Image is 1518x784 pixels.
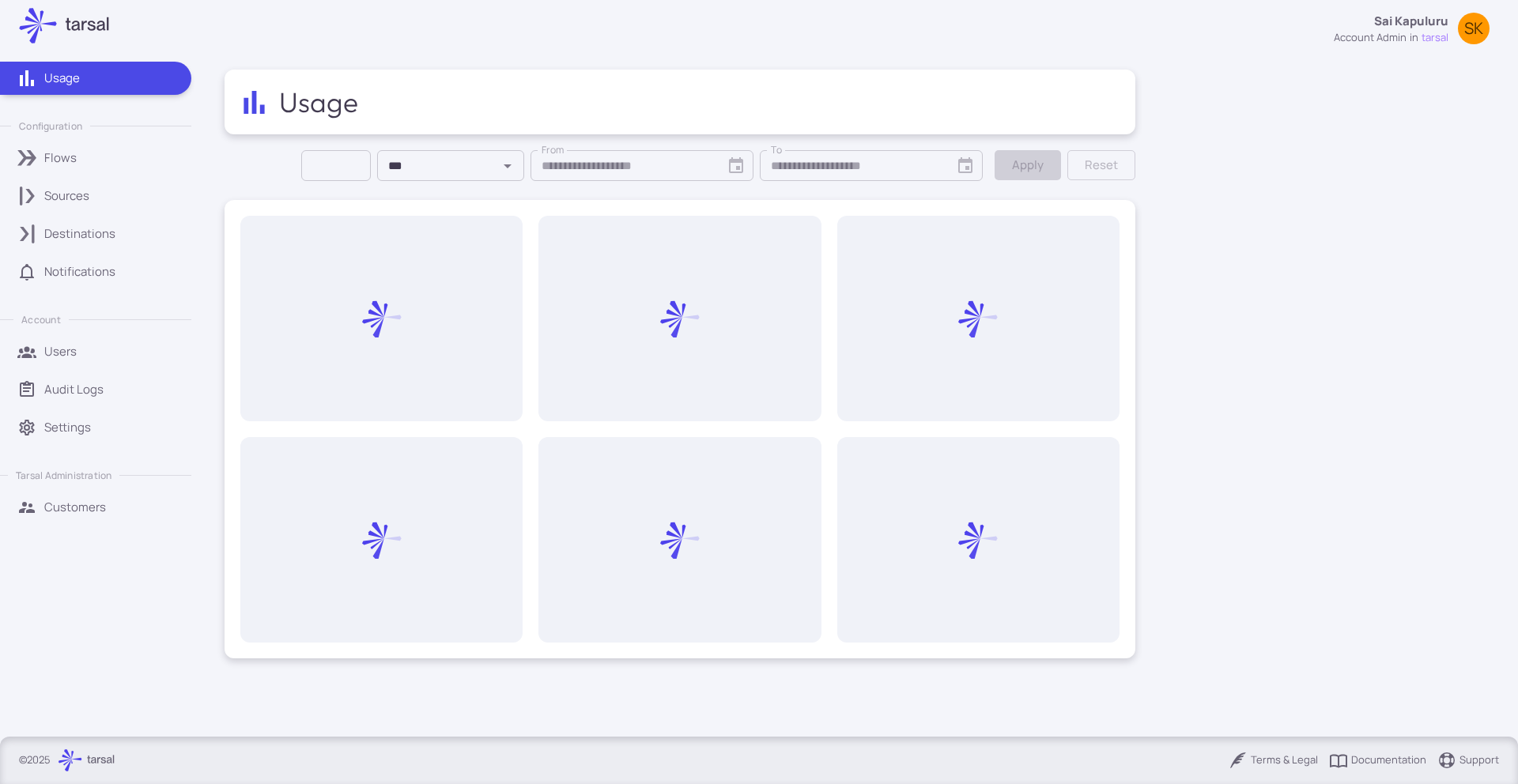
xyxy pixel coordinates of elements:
[16,469,111,482] p: Tarsal Administration
[44,343,77,360] p: Users
[362,300,402,339] img: Loading...
[660,521,700,560] img: Loading...
[1437,751,1499,770] a: Support
[44,70,80,87] p: Usage
[44,225,115,243] p: Destinations
[1067,150,1135,180] button: Reset
[362,521,402,560] img: Loading...
[1329,751,1426,770] a: Documentation
[542,143,565,157] label: From
[660,300,700,339] img: Loading...
[44,263,115,281] p: Notifications
[44,381,104,398] p: Audit Logs
[958,521,998,560] img: Loading...
[958,300,998,339] img: Loading...
[497,155,519,177] button: Open
[1324,6,1499,51] button: Sai Kapuluruaccount adminintarsalSK
[21,313,60,326] p: Account
[44,149,77,167] p: Flows
[1229,751,1318,770] a: Terms & Legal
[279,85,361,119] h2: Usage
[995,150,1061,180] button: Apply
[1374,13,1448,30] p: Sai Kapuluru
[1334,30,1407,46] div: account admin
[1410,30,1418,46] span: in
[44,419,91,436] p: Settings
[771,143,782,157] label: To
[19,752,51,768] p: © 2025
[44,187,89,205] p: Sources
[19,119,82,133] p: Configuration
[1422,30,1448,46] span: tarsal
[44,499,106,516] p: Customers
[1464,21,1483,36] span: SK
